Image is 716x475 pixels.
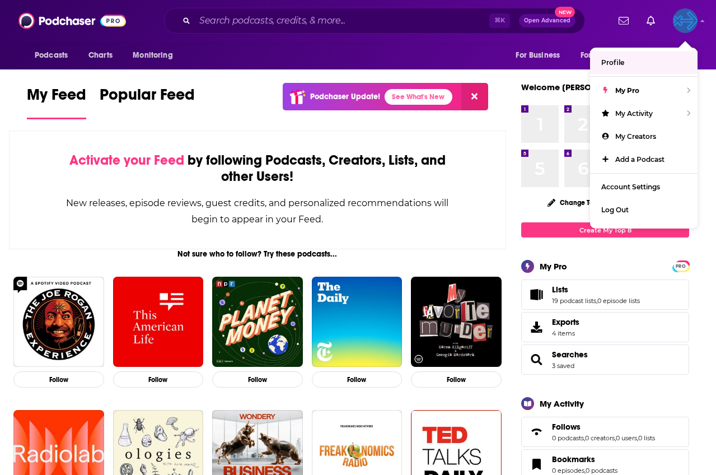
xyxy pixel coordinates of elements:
[525,424,547,440] a: Follows
[113,277,204,367] img: This American Life
[88,48,113,63] span: Charts
[195,12,489,30] input: Search podcasts, credits, & more...
[312,371,403,388] button: Follow
[673,8,698,33] button: Show profile menu
[615,155,664,164] span: Add a Podcast
[552,297,596,305] a: 19 podcast lists
[100,85,195,119] a: Popular Feed
[552,317,579,327] span: Exports
[521,280,689,310] span: Lists
[13,277,104,367] img: The Joe Rogan Experience
[552,285,640,295] a: Lists
[552,434,584,442] a: 0 podcasts
[113,371,204,388] button: Follow
[552,467,584,474] a: 0 episodes
[18,10,126,31] img: Podchaser - Follow, Share and Rate Podcasts
[673,8,698,33] span: Logged in as backbonemedia
[552,329,579,337] span: 4 items
[81,45,119,66] a: Charts
[581,48,634,63] span: For Podcasters
[65,195,450,227] div: New releases, episode reviews, guest credits, and personalized recommendations will begin to appe...
[521,222,689,237] a: Create My Top 8
[65,152,450,185] div: by following Podcasts, Creators, Lists, and other Users!
[590,51,698,74] a: Profile
[212,371,303,388] button: Follow
[615,109,653,118] span: My Activity
[310,92,380,101] p: Podchaser Update!
[637,434,638,442] span: ,
[552,350,588,360] a: Searches
[385,89,452,105] a: See What's New
[541,195,610,209] button: Change Top 8
[525,319,547,335] span: Exports
[27,85,86,119] a: My Feed
[555,7,575,17] span: New
[521,344,689,375] span: Searches
[164,8,585,34] div: Search podcasts, credits, & more...
[596,297,597,305] span: ,
[586,467,617,474] a: 0 podcasts
[615,434,616,442] span: ,
[638,434,655,442] a: 0 lists
[601,183,660,191] span: Account Settings
[521,82,632,92] a: Welcome [PERSON_NAME]!
[525,457,547,472] a: Bookmarks
[133,48,172,63] span: Monitoring
[27,85,86,111] span: My Feed
[411,371,502,388] button: Follow
[584,467,586,474] span: ,
[100,85,195,111] span: Popular Feed
[552,285,568,295] span: Lists
[585,434,615,442] a: 0 creators
[590,175,698,198] a: Account Settings
[616,434,637,442] a: 0 users
[521,312,689,342] a: Exports
[615,132,656,141] span: My Creators
[552,362,574,370] a: 3 saved
[69,152,184,169] span: Activate your Feed
[673,8,698,33] img: User Profile
[489,13,510,28] span: ⌘ K
[519,14,575,27] button: Open AdvancedNew
[552,454,617,464] a: Bookmarks
[540,261,567,272] div: My Pro
[573,45,651,66] button: open menu
[212,277,303,367] img: Planet Money
[552,422,581,432] span: Follows
[590,148,698,171] a: Add a Podcast
[648,45,689,66] button: open menu
[674,262,687,271] span: PRO
[597,297,640,305] a: 0 episode lists
[9,249,506,259] div: Not sure who to follow? Try these podcasts...
[525,352,547,367] a: Searches
[584,434,585,442] span: ,
[552,454,595,464] span: Bookmarks
[590,125,698,148] a: My Creators
[525,287,547,302] a: Lists
[642,11,659,30] a: Show notifications dropdown
[524,18,570,24] span: Open Advanced
[411,277,502,367] img: My Favorite Murder with Karen Kilgariff and Georgia Hardstark
[590,48,698,229] ul: Show profile menu
[601,206,629,214] span: Log Out
[35,48,68,63] span: Podcasts
[508,45,574,66] button: open menu
[601,58,624,67] span: Profile
[312,277,403,367] img: The Daily
[552,422,655,432] a: Follows
[516,48,560,63] span: For Business
[614,11,633,30] a: Show notifications dropdown
[674,262,687,270] a: PRO
[540,398,584,409] div: My Activity
[27,45,82,66] button: open menu
[125,45,187,66] button: open menu
[521,417,689,447] span: Follows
